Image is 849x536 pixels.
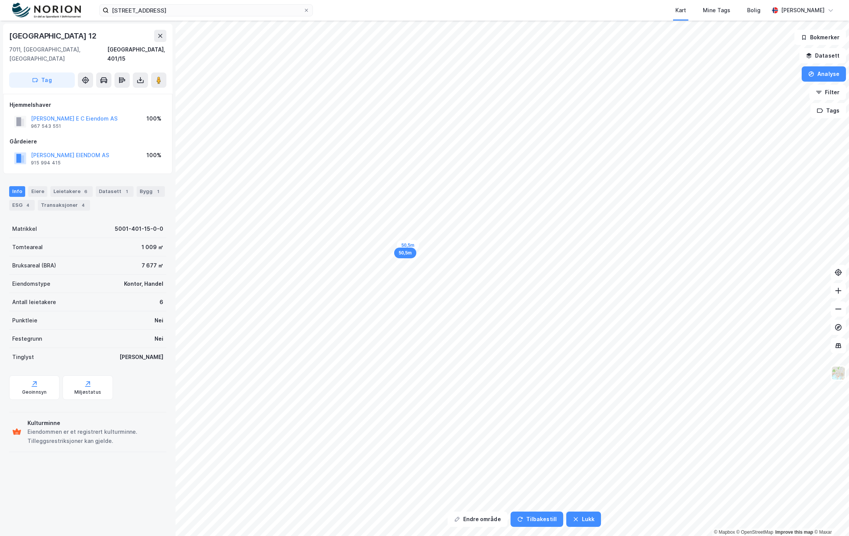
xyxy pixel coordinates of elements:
[566,512,601,527] button: Lukk
[12,279,50,288] div: Eiendomstype
[24,201,32,209] div: 4
[802,66,846,82] button: Analyse
[154,188,162,195] div: 1
[736,530,773,535] a: OpenStreetMap
[511,512,563,527] button: Tilbakestill
[155,334,163,343] div: Nei
[31,160,61,166] div: 915 994 415
[12,261,56,270] div: Bruksareal (BRA)
[9,30,98,42] div: [GEOGRAPHIC_DATA] 12
[147,151,161,160] div: 100%
[9,200,35,211] div: ESG
[10,100,166,109] div: Hjemmelshaver
[159,298,163,307] div: 6
[9,72,75,88] button: Tag
[107,45,166,63] div: [GEOGRAPHIC_DATA], 401/15
[12,298,56,307] div: Antall leietakere
[810,103,846,118] button: Tags
[12,224,37,233] div: Matrikkel
[448,512,507,527] button: Endre område
[703,6,730,15] div: Mine Tags
[12,353,34,362] div: Tinglyst
[781,6,825,15] div: [PERSON_NAME]
[811,499,849,536] iframe: Chat Widget
[675,6,686,15] div: Kart
[96,186,134,197] div: Datasett
[12,243,43,252] div: Tomteareal
[794,30,846,45] button: Bokmerker
[10,137,166,146] div: Gårdeiere
[115,224,163,233] div: 5001-401-15-0-0
[50,186,93,197] div: Leietakere
[811,499,849,536] div: Kontrollprogram for chat
[831,366,846,380] img: Z
[79,201,87,209] div: 4
[137,186,165,197] div: Bygg
[28,186,47,197] div: Eiere
[12,316,37,325] div: Punktleie
[147,114,161,123] div: 100%
[31,123,61,129] div: 967 543 551
[9,186,25,197] div: Info
[747,6,760,15] div: Bolig
[124,279,163,288] div: Kontor, Handel
[22,389,47,395] div: Geoinnsyn
[9,45,107,63] div: 7011, [GEOGRAPHIC_DATA], [GEOGRAPHIC_DATA]
[109,5,303,16] input: Søk på adresse, matrikkel, gårdeiere, leietakere eller personer
[142,243,163,252] div: 1 009 ㎡
[809,85,846,100] button: Filter
[123,188,130,195] div: 1
[12,3,81,18] img: norion-logo.80e7a08dc31c2e691866.png
[74,389,101,395] div: Miljøstatus
[714,530,735,535] a: Mapbox
[799,48,846,63] button: Datasett
[397,240,419,251] div: Map marker
[142,261,163,270] div: 7 677 ㎡
[775,530,813,535] a: Improve this map
[119,353,163,362] div: [PERSON_NAME]
[27,427,163,446] div: Eiendommen er et registrert kulturminne. Tilleggsrestriksjoner kan gjelde.
[12,334,42,343] div: Festegrunn
[38,200,90,211] div: Transaksjoner
[82,188,90,195] div: 6
[27,418,163,428] div: Kulturminne
[394,248,416,258] div: Map marker
[155,316,163,325] div: Nei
